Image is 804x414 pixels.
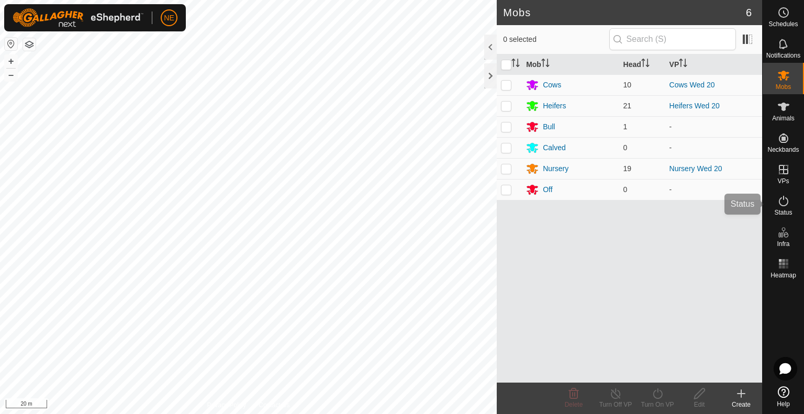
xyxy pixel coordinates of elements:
span: Mobs [776,84,791,90]
span: 21 [623,102,632,110]
span: 0 [623,143,628,152]
div: Off [543,184,552,195]
div: Edit [678,400,720,409]
p-sorticon: Activate to sort [541,60,550,69]
td: - [665,116,762,137]
div: Heifers [543,100,566,111]
span: 10 [623,81,632,89]
img: Gallagher Logo [13,8,143,27]
span: Heatmap [770,272,796,278]
a: Nursery Wed 20 [669,164,722,173]
button: + [5,55,17,68]
td: - [665,137,762,158]
td: - [665,179,762,200]
div: Calved [543,142,566,153]
a: Privacy Policy [207,400,247,410]
span: 0 selected [503,34,609,45]
a: Contact Us [259,400,289,410]
span: Notifications [766,52,800,59]
span: Delete [565,401,583,408]
span: Schedules [768,21,798,27]
span: VPs [777,178,789,184]
div: Nursery [543,163,568,174]
h2: Mobs [503,6,746,19]
p-sorticon: Activate to sort [511,60,520,69]
span: Neckbands [767,147,799,153]
span: Status [774,209,792,216]
th: Head [619,54,665,75]
div: Create [720,400,762,409]
span: 1 [623,122,628,131]
span: NE [164,13,174,24]
input: Search (S) [609,28,736,50]
div: Turn On VP [636,400,678,409]
div: Cows [543,80,561,91]
a: Heifers Wed 20 [669,102,720,110]
p-sorticon: Activate to sort [641,60,650,69]
span: 6 [746,5,752,20]
span: 19 [623,164,632,173]
a: Cows Wed 20 [669,81,715,89]
th: Mob [522,54,619,75]
div: Turn Off VP [595,400,636,409]
span: Animals [772,115,795,121]
button: Map Layers [23,38,36,51]
a: Help [763,382,804,411]
span: Infra [777,241,789,247]
span: Help [777,401,790,407]
span: 0 [623,185,628,194]
p-sorticon: Activate to sort [679,60,687,69]
button: – [5,69,17,81]
th: VP [665,54,762,75]
div: Bull [543,121,555,132]
button: Reset Map [5,38,17,50]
